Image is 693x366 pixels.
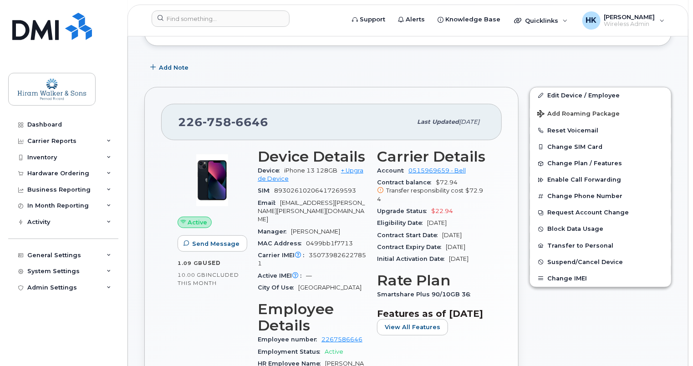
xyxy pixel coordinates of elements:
[377,219,427,226] span: Eligibility Date
[258,187,274,194] span: SIM
[408,167,466,174] a: 0515969659 - Bell
[449,255,469,262] span: [DATE]
[530,270,671,287] button: Change IMEI
[258,252,309,259] span: Carrier IMEI
[427,219,447,226] span: [DATE]
[284,167,337,174] span: iPhone 13 128GB
[258,348,325,355] span: Employment Status
[258,284,298,291] span: City Of Use
[306,272,312,279] span: —
[547,177,621,183] span: Enable Call Forwarding
[406,15,425,24] span: Alerts
[258,272,306,279] span: Active IMEI
[321,336,362,343] a: 2267586646
[152,10,290,27] input: Find something...
[144,60,196,76] button: Add Note
[377,179,485,203] span: $72.94
[377,291,475,298] span: Smartshare Plus 90/10GB 36
[360,15,385,24] span: Support
[377,179,436,186] span: Contract balance
[291,228,340,235] span: [PERSON_NAME]
[178,260,203,266] span: 1.09 GB
[446,244,465,250] span: [DATE]
[188,218,208,227] span: Active
[231,115,268,129] span: 6646
[258,336,321,343] span: Employee number
[530,155,671,172] button: Change Plan / Features
[306,240,353,247] span: 0499bb1f7713
[385,323,440,331] span: View All Features
[377,272,485,289] h3: Rate Plan
[274,187,356,194] span: 89302610206417269593
[530,188,671,204] button: Change Phone Number
[377,208,431,214] span: Upgrade Status
[508,11,574,30] div: Quicklinks
[530,238,671,254] button: Transfer to Personal
[178,272,206,278] span: 10.00 GB
[392,10,431,29] a: Alerts
[258,240,306,247] span: MAC Address
[258,252,366,267] span: 350739826227851
[530,254,671,270] button: Suspend/Cancel Device
[377,319,448,335] button: View All Features
[185,153,239,208] img: image20231002-3703462-1ig824h.jpeg
[258,167,284,174] span: Device
[377,308,485,319] h3: Features as of [DATE]
[377,167,408,174] span: Account
[377,148,485,165] h3: Carrier Details
[258,228,291,235] span: Manager
[576,11,671,30] div: Humza Khan
[586,15,597,26] span: HK
[604,20,655,28] span: Wireless Admin
[530,104,671,122] button: Add Roaming Package
[258,199,365,223] span: [EMAIL_ADDRESS][PERSON_NAME][PERSON_NAME][DOMAIN_NAME]
[159,63,189,72] span: Add Note
[192,239,239,248] span: Send Message
[258,199,280,206] span: Email
[346,10,392,29] a: Support
[298,284,362,291] span: [GEOGRAPHIC_DATA]
[459,118,479,125] span: [DATE]
[530,204,671,221] button: Request Account Change
[530,87,671,104] a: Edit Device / Employee
[258,301,366,334] h3: Employee Details
[325,348,343,355] span: Active
[530,122,671,139] button: Reset Voicemail
[537,110,620,119] span: Add Roaming Package
[547,160,622,167] span: Change Plan / Features
[386,187,464,194] span: Transfer responsibility cost
[431,208,453,214] span: $22.94
[178,235,247,252] button: Send Message
[417,118,459,125] span: Last updated
[377,244,446,250] span: Contract Expiry Date
[530,172,671,188] button: Enable Call Forwarding
[203,115,231,129] span: 758
[258,148,366,165] h3: Device Details
[178,115,268,129] span: 226
[377,232,442,239] span: Contract Start Date
[547,259,623,265] span: Suspend/Cancel Device
[442,232,462,239] span: [DATE]
[377,255,449,262] span: Initial Activation Date
[530,139,671,155] button: Change SIM Card
[530,221,671,237] button: Block Data Usage
[604,13,655,20] span: [PERSON_NAME]
[431,10,507,29] a: Knowledge Base
[377,187,483,202] span: $72.94
[445,15,500,24] span: Knowledge Base
[203,259,221,266] span: used
[178,271,239,286] span: included this month
[525,17,558,24] span: Quicklinks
